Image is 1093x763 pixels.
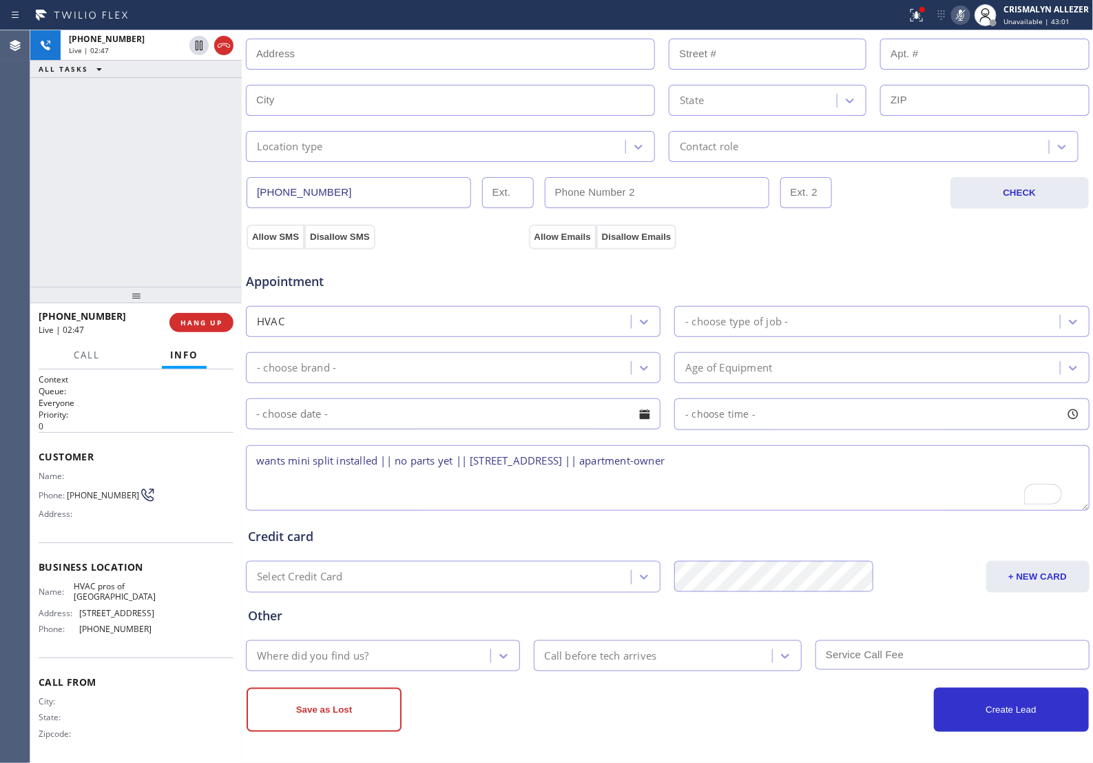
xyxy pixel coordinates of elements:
button: Disallow Emails [596,225,677,250]
textarea: To enrich screen reader interactions, please activate Accessibility in Grammarly extension settings [246,445,1090,511]
span: Address: [39,509,79,519]
button: CHECK [950,177,1088,209]
button: Call [65,342,108,369]
h2: Priority: [39,409,233,420]
div: State [680,92,704,108]
input: Apt. # [880,39,1089,70]
span: Name: [39,587,74,597]
input: Service Call Fee [815,640,1090,670]
input: Phone Number [247,177,471,208]
div: Credit card [248,527,1087,546]
button: Create Lead [934,688,1089,732]
h2: Queue: [39,385,233,397]
button: Disallow SMS [304,225,375,250]
button: Save as Lost [247,688,402,732]
input: Ext. 2 [780,177,832,208]
span: [PHONE_NUMBER] [39,309,126,323]
h1: Context [39,374,233,385]
button: HANG UP [169,313,233,332]
div: Age of Equipment [685,360,772,376]
p: 0 [39,420,233,432]
button: Mute [951,6,970,25]
input: ZIP [880,85,1089,116]
span: Phone: [39,624,79,634]
span: Address: [39,608,79,618]
input: - choose date - [246,398,660,429]
button: Info [162,342,207,369]
span: HANG UP [180,318,222,327]
button: Hang up [214,36,233,55]
span: Call [74,349,100,361]
div: Location type [257,139,323,154]
span: City: [39,696,79,706]
input: Ext. [482,177,534,208]
button: Allow SMS [247,225,304,250]
div: Select Credit Card [257,569,343,585]
button: Allow Emails [529,225,596,250]
span: HVAC pros of [GEOGRAPHIC_DATA] [74,581,156,602]
input: City [246,85,655,116]
span: Customer [39,450,233,463]
span: [PHONE_NUMBER] [69,33,145,45]
span: Live | 02:47 [69,45,109,55]
input: Phone Number 2 [545,177,769,208]
span: Name: [39,471,79,481]
span: Call From [39,675,233,689]
span: Appointment [246,272,525,291]
input: Address [246,39,655,70]
span: Zipcode: [39,729,79,739]
span: Live | 02:47 [39,324,84,336]
span: Phone: [39,490,67,500]
button: + NEW CARD [986,561,1090,593]
span: ALL TASKS [39,64,88,74]
span: [PHONE_NUMBER] [67,490,139,500]
div: Contact role [680,139,738,154]
span: [STREET_ADDRESS] [79,608,156,618]
button: ALL TASKS [30,61,116,77]
span: [PHONE_NUMBER] [79,624,156,634]
div: - choose brand - [257,360,336,376]
p: Everyone [39,397,233,409]
span: - choose time - [685,407,756,420]
div: - choose type of job - [685,314,788,329]
span: Info [170,349,198,361]
div: Other [248,607,1087,625]
div: Where did you find us? [257,648,368,664]
input: Street # [669,39,866,70]
div: HVAC [257,314,284,329]
div: CRISMALYN ALLEZER [1003,3,1089,15]
span: Business location [39,560,233,573]
button: Hold Customer [189,36,209,55]
div: Call before tech arrives [545,648,657,664]
span: State: [39,712,79,722]
span: Unavailable | 43:01 [1003,17,1070,26]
